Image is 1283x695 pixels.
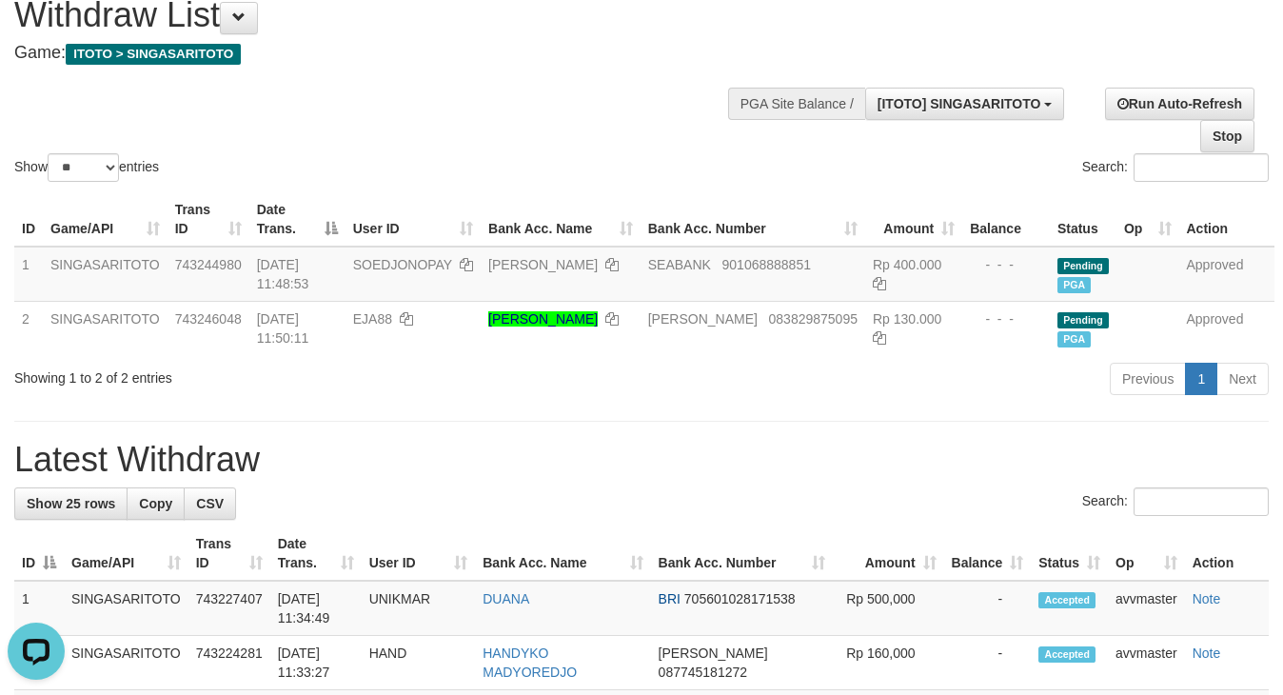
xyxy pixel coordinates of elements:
[14,301,43,355] td: 2
[66,44,241,65] span: ITOTO > SINGASARITOTO
[944,581,1032,636] td: -
[1082,153,1269,182] label: Search:
[1216,363,1269,395] a: Next
[659,665,747,680] span: Copy 087745181272 to clipboard
[362,581,476,636] td: UNIKMAR
[651,526,834,581] th: Bank Acc. Number: activate to sort column ascending
[14,441,1269,479] h1: Latest Withdraw
[1134,487,1269,516] input: Search:
[1185,526,1269,581] th: Action
[1200,120,1254,152] a: Stop
[362,636,476,690] td: HAND
[878,96,1041,111] span: [ITOTO] SINGASARITOTO
[1185,363,1217,395] a: 1
[1110,363,1186,395] a: Previous
[684,591,796,606] span: Copy 705601028171538 to clipboard
[127,487,185,520] a: Copy
[1108,581,1185,636] td: avvmaster
[488,257,598,272] a: [PERSON_NAME]
[488,311,598,327] a: [PERSON_NAME]
[270,526,362,581] th: Date Trans.: activate to sort column ascending
[475,526,650,581] th: Bank Acc. Name: activate to sort column ascending
[14,192,43,247] th: ID
[648,311,758,327] span: [PERSON_NAME]
[188,581,270,636] td: 743227407
[648,257,711,272] span: SEABANK
[175,257,242,272] span: 743244980
[1179,301,1275,355] td: Approved
[1057,277,1091,293] span: Marked by avvmaster
[188,636,270,690] td: 743224281
[1193,645,1221,661] a: Note
[1031,526,1108,581] th: Status: activate to sort column ascending
[14,581,64,636] td: 1
[362,526,476,581] th: User ID: activate to sort column ascending
[64,636,188,690] td: SINGASARITOTO
[873,311,941,327] span: Rp 130.000
[833,526,943,581] th: Amount: activate to sort column ascending
[481,192,641,247] th: Bank Acc. Name: activate to sort column ascending
[1134,153,1269,182] input: Search:
[64,581,188,636] td: SINGASARITOTO
[659,591,681,606] span: BRI
[257,257,309,291] span: [DATE] 11:48:53
[139,496,172,511] span: Copy
[270,636,362,690] td: [DATE] 11:33:27
[865,88,1065,120] button: [ITOTO] SINGASARITOTO
[833,636,943,690] td: Rp 160,000
[184,487,236,520] a: CSV
[873,257,941,272] span: Rp 400.000
[483,645,577,680] a: HANDYKO MADYOREDJO
[641,192,865,247] th: Bank Acc. Number: activate to sort column ascending
[659,645,768,661] span: [PERSON_NAME]
[962,192,1050,247] th: Balance
[14,247,43,302] td: 1
[14,361,521,387] div: Showing 1 to 2 of 2 entries
[1193,591,1221,606] a: Note
[865,192,962,247] th: Amount: activate to sort column ascending
[1038,646,1095,663] span: Accepted
[188,526,270,581] th: Trans ID: activate to sort column ascending
[1179,192,1275,247] th: Action
[43,301,168,355] td: SINGASARITOTO
[43,192,168,247] th: Game/API: activate to sort column ascending
[175,311,242,327] span: 743246048
[1057,258,1109,274] span: Pending
[769,311,858,327] span: Copy 083829875095 to clipboard
[168,192,249,247] th: Trans ID: activate to sort column ascending
[1057,331,1091,347] span: Marked by avvmaster
[944,636,1032,690] td: -
[728,88,865,120] div: PGA Site Balance /
[483,591,529,606] a: DUANA
[1108,636,1185,690] td: avvmaster
[970,309,1042,328] div: - - -
[345,192,481,247] th: User ID: activate to sort column ascending
[944,526,1032,581] th: Balance: activate to sort column ascending
[14,153,159,182] label: Show entries
[257,311,309,346] span: [DATE] 11:50:11
[353,257,452,272] span: SOEDJONOPAY
[1105,88,1254,120] a: Run Auto-Refresh
[14,44,837,63] h4: Game:
[8,8,65,65] button: Open LiveChat chat widget
[1179,247,1275,302] td: Approved
[64,526,188,581] th: Game/API: activate to sort column ascending
[1116,192,1179,247] th: Op: activate to sort column ascending
[833,581,943,636] td: Rp 500,000
[353,311,392,327] span: EJA88
[270,581,362,636] td: [DATE] 11:34:49
[14,526,64,581] th: ID: activate to sort column descending
[14,487,128,520] a: Show 25 rows
[48,153,119,182] select: Showentries
[1108,526,1185,581] th: Op: activate to sort column ascending
[1050,192,1116,247] th: Status
[27,496,115,511] span: Show 25 rows
[249,192,345,247] th: Date Trans.: activate to sort column descending
[43,247,168,302] td: SINGASARITOTO
[1038,592,1095,608] span: Accepted
[1082,487,1269,516] label: Search:
[722,257,811,272] span: Copy 901068888851 to clipboard
[1057,312,1109,328] span: Pending
[196,496,224,511] span: CSV
[970,255,1042,274] div: - - -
